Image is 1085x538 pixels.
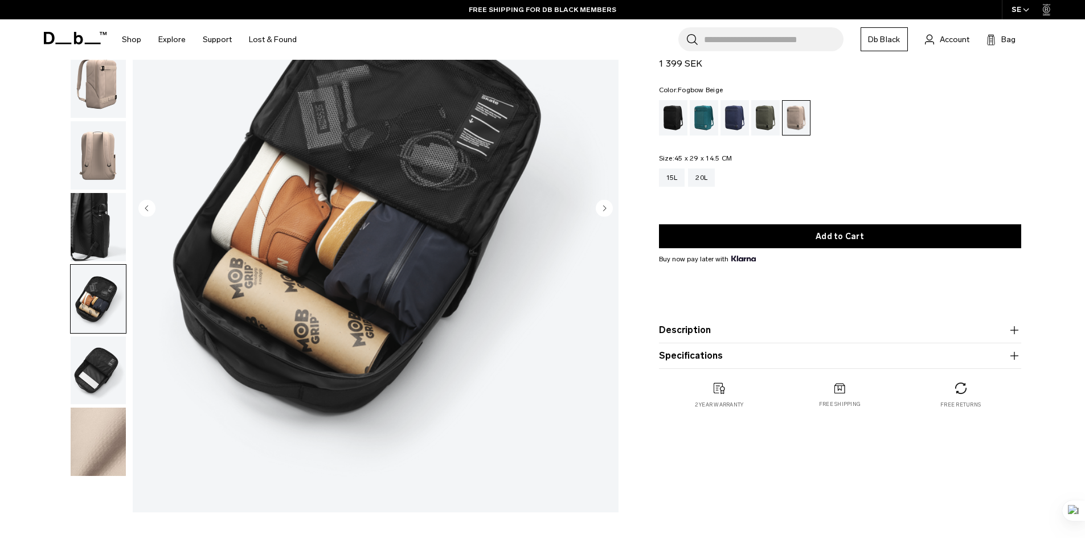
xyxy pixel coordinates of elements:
[71,50,126,118] img: Daypack 20L Fogbow Beige
[1001,34,1016,46] span: Bag
[203,19,232,60] a: Support
[674,154,732,162] span: 45 x 29 x 14.5 CM
[70,407,126,477] button: MATERIAL_essential_fogbowbeige.jpg
[695,401,744,409] p: 2 year warranty
[138,199,155,219] button: Previous slide
[659,254,756,264] span: Buy now pay later with
[71,193,126,261] img: Daypack 20L Fogbow Beige
[986,32,1016,46] button: Bag
[71,336,126,405] img: Daypack 20L Fogbow Beige
[751,100,780,135] a: Moss Green
[782,100,810,135] a: Fogbow Beige
[70,121,126,190] button: Daypack 20L Fogbow Beige
[596,199,613,219] button: Next slide
[469,5,616,15] a: FREE SHIPPING FOR DB BLACK MEMBERS
[158,19,186,60] a: Explore
[659,87,723,93] legend: Color:
[71,265,126,333] img: Daypack 20L Fogbow Beige
[659,100,687,135] a: Black Out
[819,400,861,408] p: Free shipping
[71,408,126,476] img: MATERIAL_essential_fogbowbeige.jpg
[70,50,126,119] button: Daypack 20L Fogbow Beige
[113,19,305,60] nav: Main Navigation
[122,19,141,60] a: Shop
[659,155,732,162] legend: Size:
[70,264,126,334] button: Daypack 20L Fogbow Beige
[249,19,297,60] a: Lost & Found
[70,192,126,262] button: Daypack 20L Fogbow Beige
[659,58,702,69] span: 1 399 SEK
[731,256,756,261] img: {"height" => 20, "alt" => "Klarna"}
[925,32,969,46] a: Account
[659,323,1021,337] button: Description
[659,349,1021,363] button: Specifications
[720,100,749,135] a: Blue Hour
[690,100,718,135] a: Midnight Teal
[940,401,981,409] p: Free returns
[70,336,126,405] button: Daypack 20L Fogbow Beige
[659,169,685,187] a: 15L
[861,27,908,51] a: Db Black
[659,224,1021,248] button: Add to Cart
[678,86,723,94] span: Fogbow Beige
[688,169,715,187] a: 20L
[940,34,969,46] span: Account
[71,121,126,190] img: Daypack 20L Fogbow Beige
